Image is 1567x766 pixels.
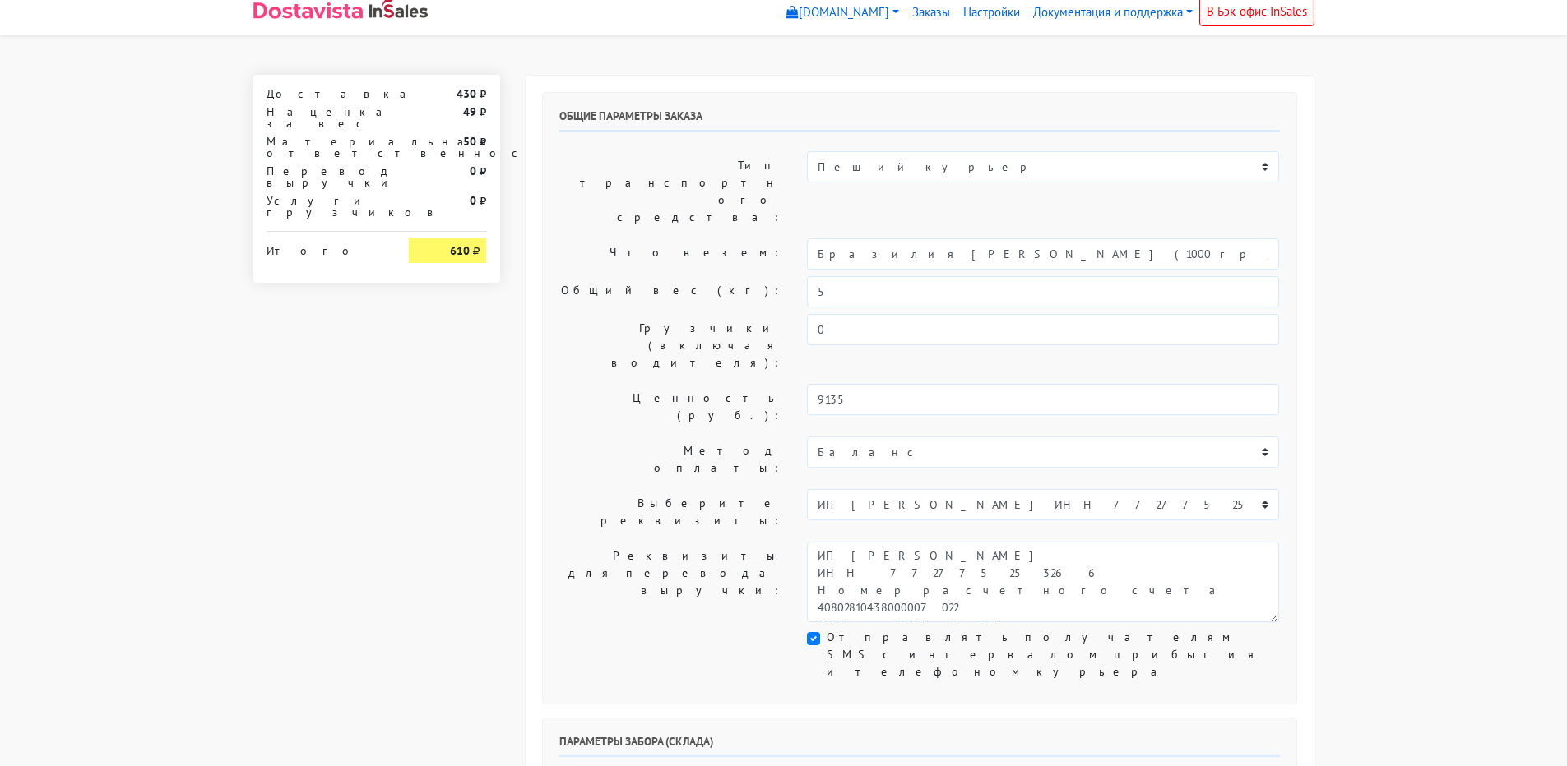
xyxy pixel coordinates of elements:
label: Реквизиты для перевода выручки: [547,542,795,622]
strong: 0 [470,164,476,178]
textarea: ИП [PERSON_NAME] ИНН 772775253266 Номер расчетного счета 40802810438000007022 БИК 044525225 [807,542,1279,622]
label: Метод оплаты: [547,436,795,482]
div: Наценка за вес [254,106,397,129]
strong: 50 [463,134,476,149]
strong: 0 [470,193,476,208]
label: Грузчики (включая водителя): [547,314,795,377]
div: Итого [267,238,385,256]
label: Общий вес (кг): [547,276,795,307]
img: Dostavista - срочная курьерская служба доставки [253,2,363,19]
strong: 49 [463,104,476,119]
label: Отправлять получателям SMS с интервалом прибытия и телефоном курьера [827,629,1279,681]
label: Выберите реквизиты: [547,489,795,535]
label: Ценность (руб.): [547,384,795,430]
div: Доставка [254,88,397,99]
h6: Общие параметры заказа [559,109,1280,132]
div: Перевод выручки [254,165,397,188]
div: Услуги грузчиков [254,195,397,218]
div: Материальная ответственность [254,136,397,159]
h6: Параметры забора (склада) [559,735,1280,757]
label: Что везем: [547,238,795,270]
strong: 610 [450,243,470,258]
label: Тип транспортного средства: [547,151,795,232]
strong: 430 [457,86,476,101]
